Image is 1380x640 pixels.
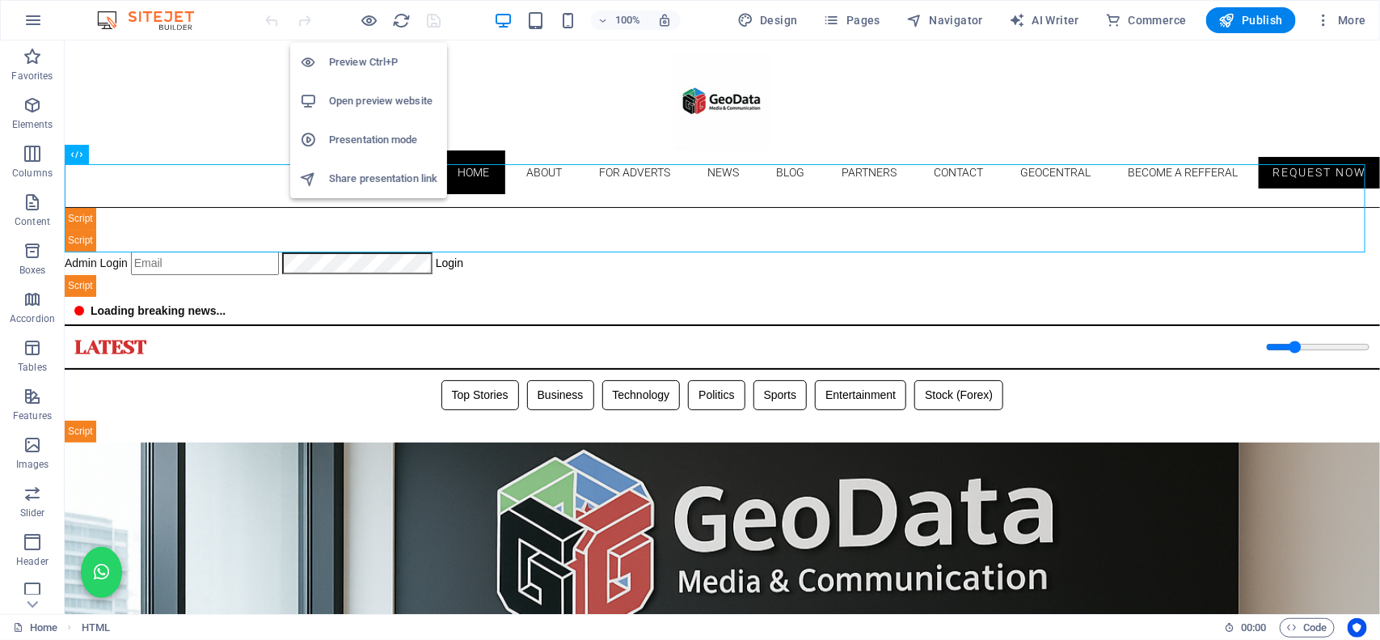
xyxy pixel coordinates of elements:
[824,12,880,28] span: Pages
[12,118,53,131] p: Elements
[615,11,641,30] h6: 100%
[13,618,57,638] a: Click to cancel selection. Double-click to open Pages
[1280,618,1335,638] button: Code
[16,458,49,471] p: Images
[82,618,110,638] nav: breadcrumb
[657,13,672,28] i: On resize automatically adjust zoom level to fit chosen device.
[392,11,411,30] button: reload
[737,12,798,28] span: Design
[1219,12,1283,28] span: Publish
[12,167,53,180] p: Columns
[817,7,887,33] button: Pages
[19,264,46,277] p: Boxes
[329,91,437,111] h6: Open preview website
[1002,7,1086,33] button: AI Writer
[393,11,411,30] i: Reload page
[1252,621,1255,634] span: :
[18,361,47,374] p: Tables
[906,12,983,28] span: Navigator
[1105,12,1187,28] span: Commerce
[1009,12,1079,28] span: AI Writer
[900,7,990,33] button: Navigator
[13,409,52,422] p: Features
[20,506,45,519] p: Slider
[329,130,437,150] h6: Presentation mode
[15,215,50,228] p: Content
[1224,618,1267,638] h6: Session time
[1099,7,1193,33] button: Commerce
[1315,12,1366,28] span: More
[1348,618,1367,638] button: Usercentrics
[591,11,648,30] button: 100%
[10,312,55,325] p: Accordion
[93,11,214,30] img: Editor Logo
[16,555,49,568] p: Header
[82,618,110,638] span: Click to select. Double-click to edit
[11,70,53,83] p: Favorites
[731,7,804,33] div: Design (Ctrl+Alt+Y)
[731,7,804,33] button: Design
[329,53,437,72] h6: Preview Ctrl+P
[329,169,437,189] h6: Share presentation link
[1287,618,1327,638] span: Code
[1241,618,1266,638] span: 00 00
[1309,7,1373,33] button: More
[1206,7,1296,33] button: Publish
